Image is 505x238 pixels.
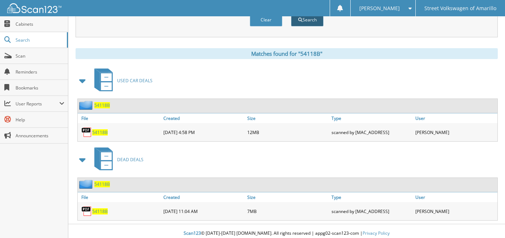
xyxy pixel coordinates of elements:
a: 54118B [92,208,108,214]
div: 7MB [245,204,329,218]
div: [DATE] 11:04 AM [162,204,245,218]
img: PDF.png [81,127,92,138]
img: folder2.png [79,180,94,189]
span: Street Volkswagen of Amarillo [424,6,496,11]
span: Reminders [16,69,64,75]
a: USED CAR DEALS [90,66,153,95]
span: DEAD DEALS [117,156,144,163]
span: [PERSON_NAME] [359,6,400,11]
a: Created [162,113,245,123]
span: Scan123 [184,230,201,236]
div: scanned by [MAC_ADDRESS] [330,204,414,218]
img: folder2.png [79,101,94,110]
span: Bookmarks [16,85,64,91]
a: File [78,113,162,123]
a: File [78,192,162,202]
a: 54118B [92,129,108,135]
button: Search [291,13,324,26]
a: User [414,192,497,202]
a: Type [330,192,414,202]
div: 12MB [245,125,329,139]
div: [PERSON_NAME] [414,204,497,218]
a: 54118B [94,102,110,108]
a: Privacy Policy [363,230,390,236]
span: User Reports [16,101,59,107]
a: User [414,113,497,123]
span: Scan [16,53,64,59]
a: Size [245,113,329,123]
a: Type [330,113,414,123]
button: Clear [250,13,282,26]
span: Search [16,37,63,43]
div: [DATE] 4:58 PM [162,125,245,139]
img: scan123-logo-white.svg [7,3,61,13]
a: Created [162,192,245,202]
a: DEAD DEALS [90,145,144,174]
span: Help [16,117,64,123]
div: scanned by [MAC_ADDRESS] [330,125,414,139]
img: PDF.png [81,206,92,217]
a: Size [245,192,329,202]
span: Cabinets [16,21,64,27]
span: USED CAR DEALS [117,78,153,84]
span: Announcements [16,133,64,139]
a: 54118B [94,181,110,187]
iframe: Chat Widget [469,203,505,238]
div: Matches found for "54118B" [76,48,498,59]
div: [PERSON_NAME] [414,125,497,139]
